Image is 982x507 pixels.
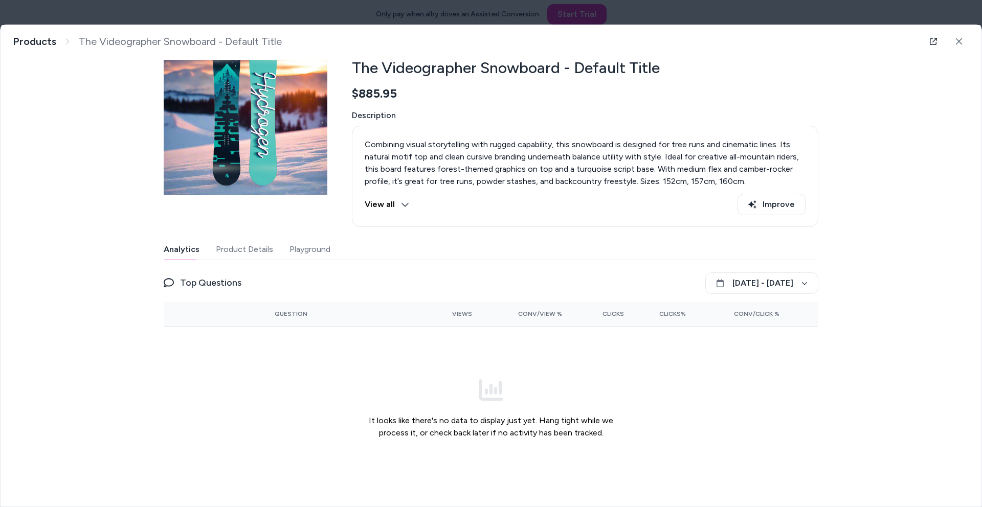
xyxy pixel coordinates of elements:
[352,86,397,101] span: $885.95
[705,272,818,294] button: [DATE] - [DATE]
[13,35,56,48] a: Products
[164,32,327,195] img: Main.jpg
[275,306,307,322] button: Question
[352,58,818,78] h2: The Videographer Snowboard - Default Title
[360,335,622,482] div: It looks like there's no data to display just yet. Hang tight while we process it, or check back ...
[518,310,562,318] span: Conv/View %
[734,310,779,318] span: Conv/Click %
[79,35,282,48] span: The Videographer Snowboard - Default Title
[275,310,307,318] span: Question
[640,306,686,322] button: Clicks%
[180,275,241,290] span: Top Questions
[352,109,818,122] span: Description
[13,35,282,48] nav: breadcrumb
[602,310,624,318] span: Clicks
[164,239,199,260] button: Analytics
[427,306,472,322] button: Views
[738,194,806,215] button: Improve
[578,306,624,322] button: Clicks
[488,306,563,322] button: Conv/View %
[216,239,273,260] button: Product Details
[452,310,472,318] span: Views
[289,239,330,260] button: Playground
[365,194,409,215] button: View all
[702,306,779,322] button: Conv/Click %
[365,139,806,188] div: Combining visual storytelling with rugged capability, this snowboard is designed for tree runs an...
[659,310,686,318] span: Clicks%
